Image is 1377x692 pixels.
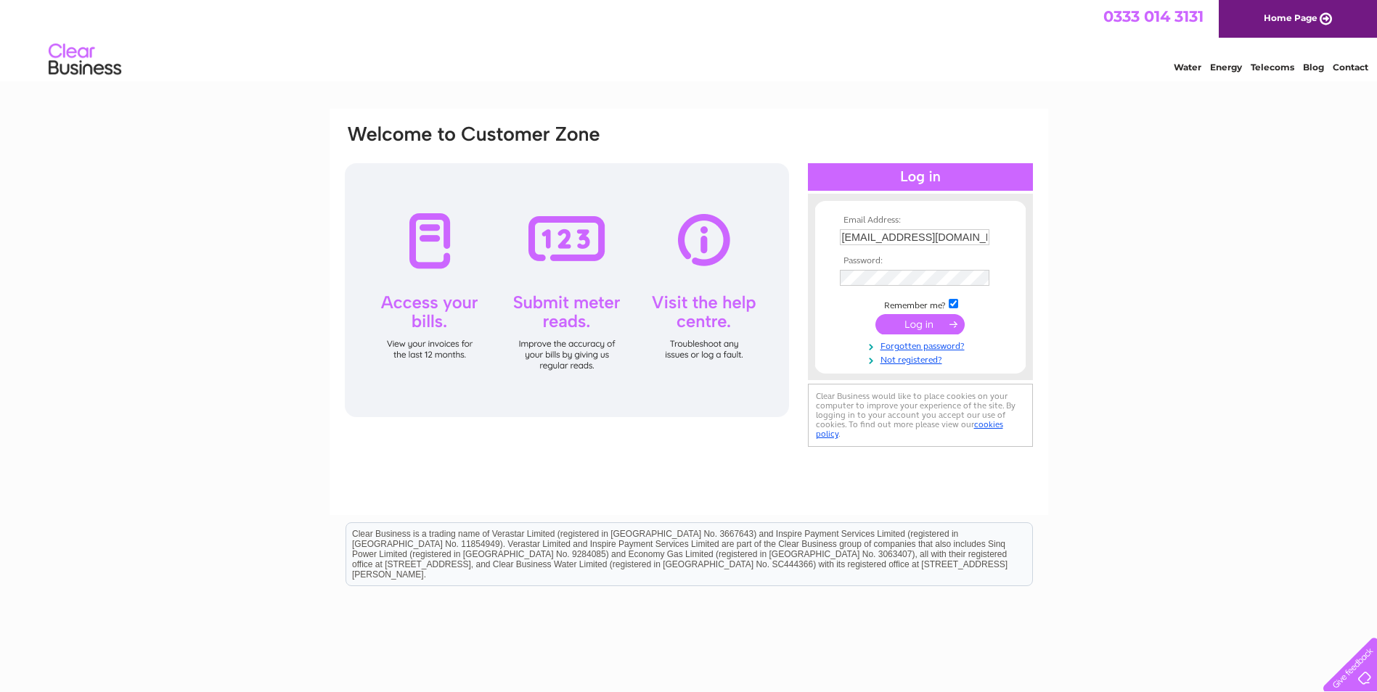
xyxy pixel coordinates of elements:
[840,338,1005,352] a: Forgotten password?
[836,297,1005,311] td: Remember me?
[816,419,1003,439] a: cookies policy
[1333,62,1368,73] a: Contact
[840,352,1005,366] a: Not registered?
[1303,62,1324,73] a: Blog
[1174,62,1201,73] a: Water
[346,8,1032,70] div: Clear Business is a trading name of Verastar Limited (registered in [GEOGRAPHIC_DATA] No. 3667643...
[48,38,122,82] img: logo.png
[1210,62,1242,73] a: Energy
[1251,62,1294,73] a: Telecoms
[836,215,1005,226] th: Email Address:
[1103,7,1204,25] a: 0333 014 3131
[808,384,1033,447] div: Clear Business would like to place cookies on your computer to improve your experience of the sit...
[836,256,1005,266] th: Password:
[875,314,965,334] input: Submit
